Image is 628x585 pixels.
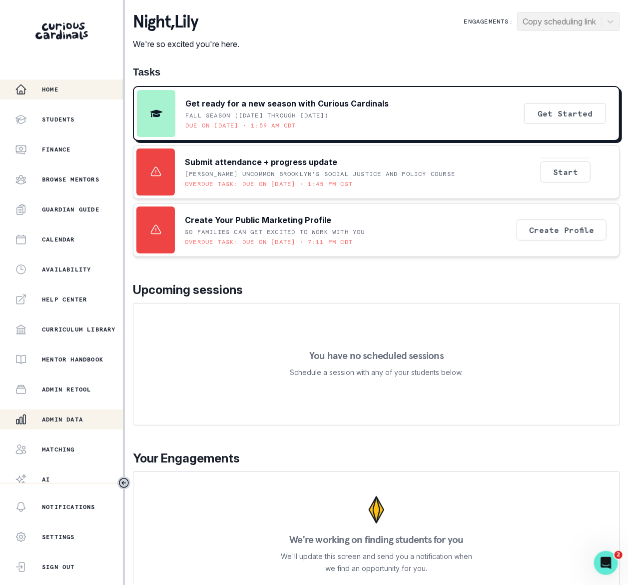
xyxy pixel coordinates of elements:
[42,235,75,243] p: Calendar
[42,533,75,541] p: Settings
[42,325,116,333] p: Curriculum Library
[133,66,620,78] h1: Tasks
[133,281,620,299] p: Upcoming sessions
[517,219,607,240] button: Create Profile
[185,156,337,168] p: Submit attendance + progress update
[42,445,75,453] p: Matching
[35,22,88,39] img: Curious Cardinals Logo
[289,534,463,544] p: We're working on finding students for you
[281,550,473,574] p: We'll update this screen and send you a notification when we find an opportunity for you.
[185,170,455,178] p: [PERSON_NAME] UNCOMMON Brooklyn's Social Justice and Policy Course
[185,228,365,236] p: SO FAMILIES CAN GET EXCITED TO WORK WITH YOU
[42,115,75,123] p: Students
[42,415,83,423] p: Admin Data
[185,180,353,188] p: Overdue task: Due on [DATE] • 1:45 PM CST
[524,103,606,124] button: Get Started
[594,551,618,575] iframe: Intercom live chat
[185,121,296,129] p: Due on [DATE] • 1:59 AM CDT
[185,111,329,119] p: Fall Season ([DATE] through [DATE])
[117,476,130,489] button: Toggle sidebar
[42,385,91,393] p: Admin Retool
[42,145,70,153] p: Finance
[42,85,58,93] p: Home
[42,563,75,571] p: Sign Out
[185,238,353,246] p: Overdue task: Due on [DATE] • 7:11 PM CDT
[133,12,239,32] p: night , Lily
[185,214,331,226] p: Create Your Public Marketing Profile
[133,38,239,50] p: We're so excited you're here.
[42,205,99,213] p: Guardian Guide
[464,17,513,25] p: Engagements:
[290,366,463,378] p: Schedule a session with any of your students below.
[42,503,95,511] p: Notifications
[42,265,91,273] p: Availability
[133,449,620,467] p: Your Engagements
[42,475,50,483] p: AI
[615,551,623,559] span: 2
[42,175,99,183] p: Browse Mentors
[42,355,103,363] p: Mentor Handbook
[42,295,87,303] p: Help Center
[309,350,444,360] p: You have no scheduled sessions
[541,161,591,182] button: Start
[185,97,389,109] p: Get ready for a new season with Curious Cardinals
